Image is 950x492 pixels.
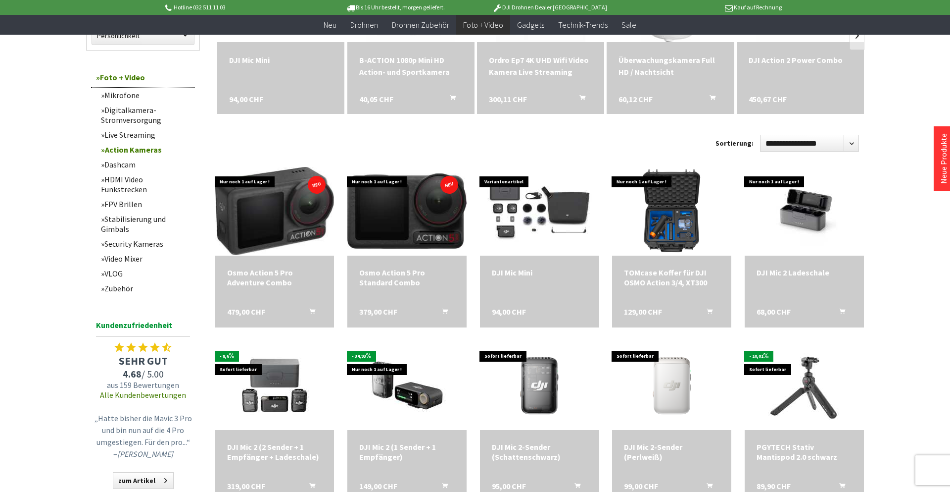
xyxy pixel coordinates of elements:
[100,390,186,400] a: Alle Kundenbewertungen
[91,380,195,390] span: aus 159 Bewertungen
[618,54,722,78] div: Überwachungskamera Full HD / Nachtsicht
[227,307,265,317] span: 479,00 CHF
[359,442,455,462] a: DJI Mic 2 (1 Sender + 1 Empfänger) 149,00 CHF In den Warenkorb
[96,127,195,142] a: Live Streaming
[227,268,323,287] a: Osmo Action 5 Pro Adventure Combo 479,00 CHF In den Warenkorb
[749,93,787,105] span: 450,67 CHF
[94,412,192,460] p: „Hatte bisher die Mavic 3 Pro und bin nun auf die 4 Pro umgestiegen. Für den pro...“ –
[359,307,397,317] span: 379,00 CHF
[495,341,584,430] img: DJI Mic 2-Sender (Schattenschwarz)
[96,236,195,251] a: Security Kameras
[715,135,754,151] label: Sortierung:
[96,157,195,172] a: Dashcam
[96,88,195,103] a: Mikrofone
[96,197,195,212] a: FPV Brillen
[749,166,860,256] img: DJI Mic 2 Ladeschale
[757,481,791,491] span: 89,90 CHF
[760,341,849,430] img: PGYTECH Stativ Mantispod 2.0 schwarz
[698,93,721,106] button: In den Warenkorb
[91,354,195,368] span: SEHR GUT
[492,481,526,491] span: 95,00 CHF
[229,54,332,66] a: DJI Mic Mini 94,00 CHF
[624,481,658,491] span: 99,00 CHF
[96,103,195,127] a: Digitalkamera-Stromversorgung
[96,319,190,337] span: Kundenzufriedenheit
[624,268,719,287] a: TOMcase Koffer für DJI OSMO Action 3/4, XT300 129,00 CHF In den Warenkorb
[492,442,587,462] a: DJI Mic 2-Sender (Schattenschwarz) 95,00 CHF In den Warenkorb
[551,15,615,35] a: Technik-Trends
[489,54,592,78] div: Ordro Ep7 4K UHD Wifi Video Kamera Live Streaming
[757,307,791,317] span: 68,00 CHF
[473,1,627,13] p: DJI Drohnen Dealer [GEOGRAPHIC_DATA]
[230,341,319,430] img: DJI Mic 2 (2 Sender + 1 Empfänger + Ladeschale)
[827,307,851,320] button: In den Warenkorb
[359,54,463,78] a: B-ACTION 1080p Mini HD Action- und Sportkamera 40,05 CHF In den Warenkorb
[749,54,852,66] a: DJI Action 2 Power Combo 450,67 CHF
[757,268,852,277] a: DJI Mic 2 Ladeschale 68,00 CHF In den Warenkorb
[627,341,716,430] img: DJI Mic 2-Sender (Perlweiß)
[227,442,323,462] a: DJI Mic 2 (2 Sender + 1 Empfänger + Ladeschale) 319,00 CHF In den Warenkorb
[350,20,378,30] span: Drohnen
[324,20,336,30] span: Neu
[695,307,718,320] button: In den Warenkorb
[517,20,544,30] span: Gadgets
[615,15,643,35] a: Sale
[624,442,719,462] div: DJI Mic 2-Sender (Perlweiß)
[492,442,587,462] div: DJI Mic 2-Sender (Schattenschwarz)
[385,15,456,35] a: Drohnen Zubehör
[227,442,323,462] div: DJI Mic 2 (2 Sender + 1 Empfänger + Ladeschale)
[489,54,592,78] a: Ordro Ep7 4K UHD Wifi Video Kamera Live Streaming 300,11 CHF In den Warenkorb
[487,166,592,256] img: DJI Mic Mini
[96,251,195,266] a: Video Mixer
[227,268,323,287] div: Osmo Action 5 Pro Adventure Combo
[96,281,195,296] a: Zubehör
[627,1,781,13] p: Kauf auf Rechnung
[117,449,173,459] em: [PERSON_NAME]
[568,93,591,106] button: In den Warenkorb
[492,307,526,317] span: 94,00 CHF
[318,1,472,13] p: Bis 16 Uhr bestellt, morgen geliefert.
[96,172,195,197] a: HDMI Video Funkstrecken
[347,173,467,249] img: Osmo Action 5 Pro Standard Combo
[627,166,716,256] img: TOMcase Koffer für DJI OSMO Action 3/4, XT300
[624,307,662,317] span: 129,00 CHF
[359,268,455,287] div: Osmo Action 5 Pro Standard Combo
[430,307,454,320] button: In den Warenkorb
[96,142,195,157] a: Action Kameras
[489,93,527,105] span: 300,11 CHF
[359,93,393,105] span: 40,05 CHF
[749,54,852,66] div: DJI Action 2 Power Combo
[229,93,263,105] span: 94,00 CHF
[624,268,719,287] div: TOMcase Koffer für DJI OSMO Action 3/4, XT300
[113,472,174,489] a: zum Artikel
[91,368,195,380] span: / 5.00
[227,481,265,491] span: 319,00 CHF
[757,268,852,277] div: DJI Mic 2 Ladeschale
[492,268,587,277] div: DJI Mic Mini
[359,54,463,78] div: B-ACTION 1080p Mini HD Action- und Sportkamera
[438,93,462,106] button: In den Warenkorb
[757,442,852,462] a: PGYTECH Stativ Mantispod 2.0 schwarz 89,90 CHF In den Warenkorb
[359,481,397,491] span: 149,00 CHF
[317,15,343,35] a: Neu
[123,368,142,380] span: 4.68
[618,93,653,105] span: 60,12 CHF
[343,15,385,35] a: Drohnen
[463,20,503,30] span: Foto + Video
[96,266,195,281] a: VLOG
[392,20,449,30] span: Drohnen Zubehör
[618,54,722,78] a: Überwachungskamera Full HD / Nachtsicht 60,12 CHF In den Warenkorb
[215,167,334,255] img: Osmo Action 5 Pro Adventure Combo
[510,15,551,35] a: Gadgets
[359,442,455,462] div: DJI Mic 2 (1 Sender + 1 Empfänger)
[558,20,608,30] span: Technik-Trends
[939,133,949,184] a: Neue Produkte
[359,268,455,287] a: Osmo Action 5 Pro Standard Combo 379,00 CHF In den Warenkorb
[163,1,318,13] p: Hotline 032 511 11 03
[297,307,321,320] button: In den Warenkorb
[229,54,332,66] div: DJI Mic Mini
[624,442,719,462] a: DJI Mic 2-Sender (Perlweiß) 99,00 CHF In den Warenkorb
[363,341,452,430] img: DJI Mic 2 (1 Sender + 1 Empfänger)
[492,268,587,277] a: DJI Mic Mini 94,00 CHF
[96,212,195,236] a: Stabilisierung und Gimbals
